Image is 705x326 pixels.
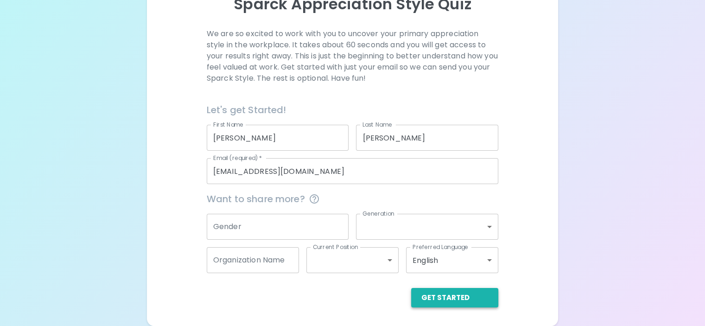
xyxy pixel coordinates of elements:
label: First Name [213,121,243,128]
label: Current Position [313,243,358,251]
label: Preferred Language [413,243,468,251]
label: Generation [362,210,394,217]
h6: Let's get Started! [207,102,498,117]
button: Get Started [411,288,498,307]
label: Email (required) [213,154,262,162]
div: English [406,247,498,273]
span: Want to share more? [207,192,498,206]
p: We are so excited to work with you to uncover your primary appreciation style in the workplace. I... [207,28,498,84]
svg: This information is completely confidential and only used for aggregated appreciation studies at ... [309,193,320,205]
label: Last Name [362,121,392,128]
